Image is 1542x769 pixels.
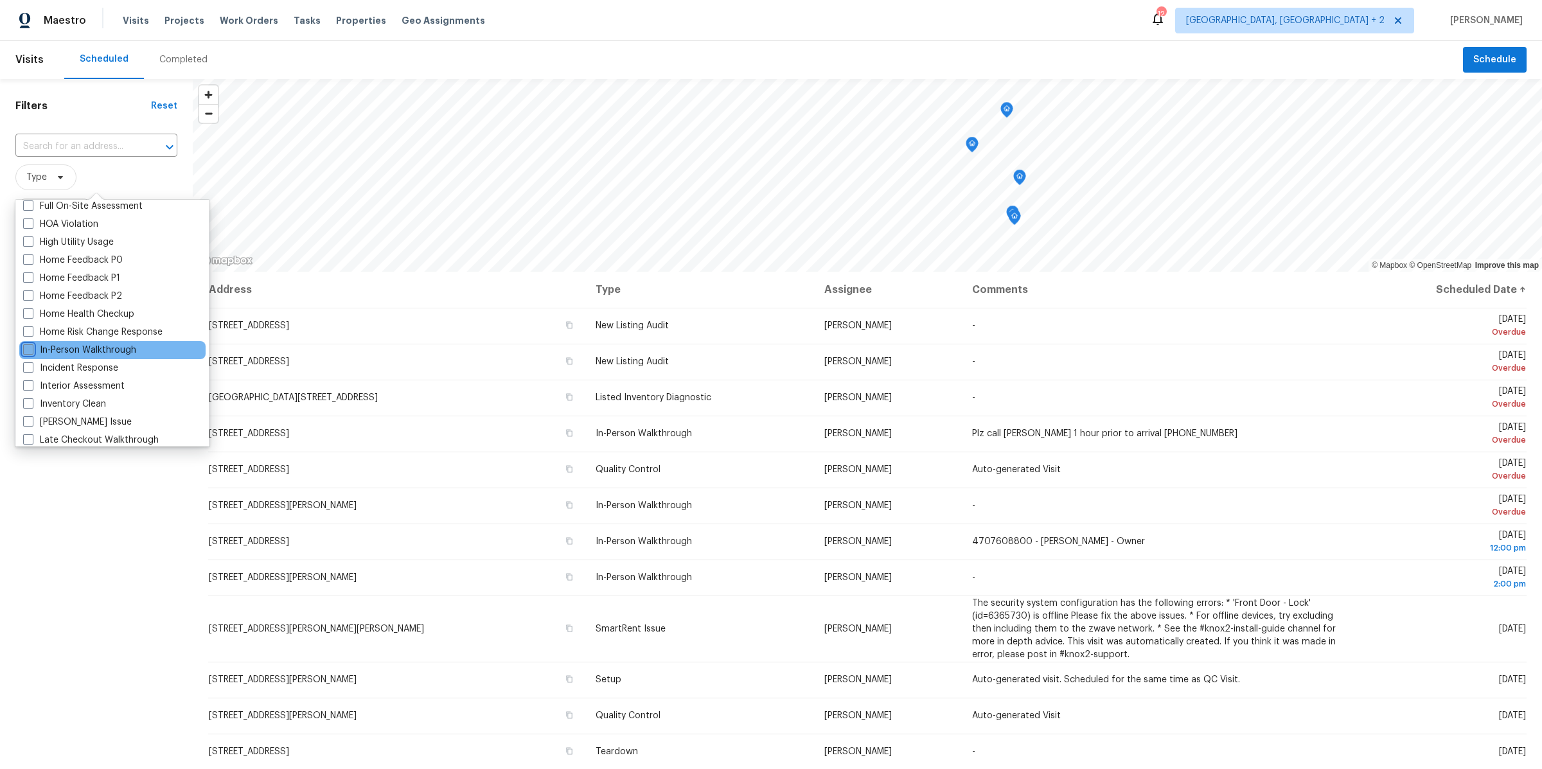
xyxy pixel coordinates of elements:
span: [GEOGRAPHIC_DATA][STREET_ADDRESS] [209,393,378,402]
th: Comments [962,272,1358,308]
div: 2:00 pm [1368,578,1526,590]
span: [DATE] [1368,459,1526,482]
span: [PERSON_NAME] [824,321,892,330]
span: - [972,501,975,510]
span: Projects [164,14,204,27]
div: 12:00 pm [1368,542,1526,554]
span: - [972,573,975,582]
button: Copy Address [563,319,575,331]
span: - [972,747,975,756]
span: [DATE] [1499,624,1526,633]
button: Zoom out [199,104,218,123]
span: SmartRent Issue [596,624,666,633]
span: Auto-generated Visit [972,711,1061,720]
div: Map marker [1013,170,1026,190]
span: New Listing Audit [596,321,669,330]
span: Teardown [596,747,638,756]
span: [STREET_ADDRESS][PERSON_NAME][PERSON_NAME] [209,624,424,633]
span: [PERSON_NAME] [824,393,892,402]
span: [DATE] [1368,423,1526,446]
span: [STREET_ADDRESS][PERSON_NAME] [209,501,357,510]
span: [DATE] [1368,567,1526,590]
button: Copy Address [563,355,575,367]
span: [STREET_ADDRESS] [209,357,289,366]
div: Completed [159,53,208,66]
div: Map marker [1006,206,1019,225]
span: [DATE] [1368,315,1526,339]
span: [PERSON_NAME] [824,624,892,633]
label: Home Feedback P1 [23,272,120,285]
a: OpenStreetMap [1409,261,1471,270]
span: Visits [15,46,44,74]
span: [DATE] [1368,387,1526,411]
label: [PERSON_NAME] Issue [23,416,132,429]
span: Zoom out [199,105,218,123]
span: [PERSON_NAME] [824,465,892,474]
div: Scheduled [80,53,128,66]
span: [STREET_ADDRESS][PERSON_NAME] [209,573,357,582]
div: Reset [151,100,177,112]
span: [STREET_ADDRESS][PERSON_NAME] [209,675,357,684]
span: Quality Control [596,711,660,720]
th: Address [208,272,585,308]
label: Inventory Clean [23,398,106,411]
canvas: Map [193,79,1542,272]
span: - [972,321,975,330]
span: Plz call [PERSON_NAME] 1 hour prior to arrival [PHONE_NUMBER] [972,429,1237,438]
div: Map marker [1000,102,1013,122]
a: Mapbox [1372,261,1407,270]
span: [PERSON_NAME] [824,747,892,756]
div: Map marker [1008,209,1021,229]
span: [STREET_ADDRESS] [209,747,289,756]
span: Geo Assignments [402,14,485,27]
span: [PERSON_NAME] [824,501,892,510]
span: [PERSON_NAME] [824,711,892,720]
button: Copy Address [563,535,575,547]
span: [PERSON_NAME] [824,573,892,582]
span: 4707608800 - [PERSON_NAME] - Owner [972,537,1145,546]
span: Tasks [294,16,321,25]
button: Zoom in [199,85,218,104]
label: Home Feedback P0 [23,254,123,267]
span: Schedule [1473,52,1516,68]
a: Improve this map [1475,261,1539,270]
span: [PERSON_NAME] [824,357,892,366]
button: Copy Address [563,709,575,721]
span: [DATE] [1499,711,1526,720]
span: New Listing Audit [596,357,669,366]
th: Type [585,272,814,308]
span: Properties [336,14,386,27]
span: Maestro [44,14,86,27]
label: Interior Assessment [23,380,125,393]
label: Home Feedback P2 [23,290,122,303]
a: Mapbox homepage [197,253,253,268]
span: [GEOGRAPHIC_DATA], [GEOGRAPHIC_DATA] + 2 [1186,14,1385,27]
label: High Utility Usage [23,236,114,249]
button: Copy Address [563,745,575,757]
h1: Filters [15,100,151,112]
span: In-Person Walkthrough [596,537,692,546]
label: Late Checkout Walkthrough [23,434,159,446]
label: Home Health Checkup [23,308,134,321]
span: [STREET_ADDRESS] [209,429,289,438]
span: In-Person Walkthrough [596,573,692,582]
span: [DATE] [1368,531,1526,554]
span: [STREET_ADDRESS][PERSON_NAME] [209,711,357,720]
label: Home Risk Change Response [23,326,163,339]
button: Copy Address [563,427,575,439]
span: Type [26,171,47,184]
div: Overdue [1368,506,1526,518]
span: [DATE] [1368,351,1526,375]
button: Copy Address [563,673,575,685]
div: Overdue [1368,434,1526,446]
input: Search for an address... [15,137,141,157]
span: In-Person Walkthrough [596,501,692,510]
div: Overdue [1368,470,1526,482]
span: [DATE] [1368,495,1526,518]
label: HOA Violation [23,218,98,231]
span: [DATE] [1499,747,1526,756]
button: Copy Address [563,463,575,475]
span: Quality Control [596,465,660,474]
div: Map marker [966,137,979,157]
